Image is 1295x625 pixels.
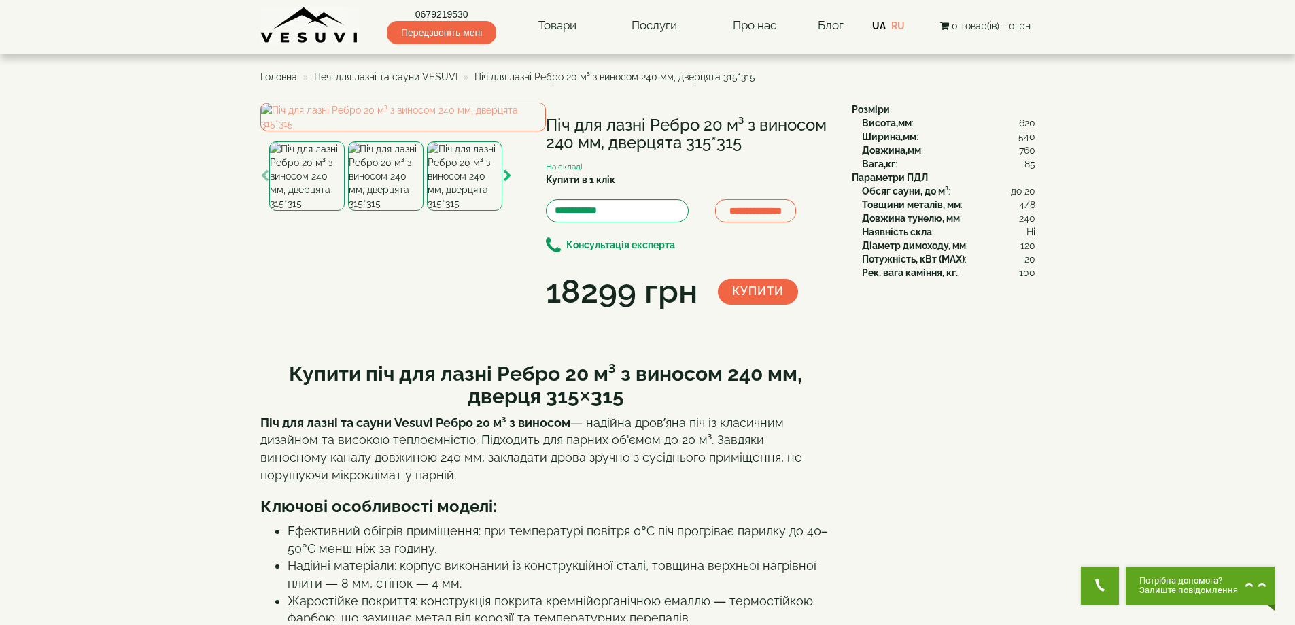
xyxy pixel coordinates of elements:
span: 540 [1018,130,1035,143]
div: : [862,143,1035,157]
h1: Піч для лазні Ребро 20 м³ з виносом 240 мм, дверцята 315*315 [546,116,831,152]
div: : [862,252,1035,266]
p: — надійна дров’яна піч із класичним дизайном та високою теплоємністю. Підходить для парних об'ємо... [260,414,831,484]
small: На складі [546,162,583,171]
a: RU [891,20,905,31]
span: 240 [1019,212,1035,225]
label: Купити в 1 клік [546,173,615,186]
b: Ширина,мм [862,131,916,142]
b: Консультація експерта [566,240,675,251]
button: Chat button [1126,567,1275,605]
img: Піч для лазні Ребро 20 м³ з виносом 240 мм, дверцята 315*315 [260,103,546,131]
b: Вага,кг [862,158,895,169]
strong: Піч для лазні та сауни Vesuvi Ребро 20 м³ з виносом [260,416,570,430]
span: 620 [1019,116,1035,130]
div: : [862,266,1035,280]
span: 4/8 [1019,198,1035,212]
li: Надійні матеріали: корпус виконаний із конструкційної сталі, товщина верхньої нагрівної плити — 8... [288,557,831,592]
b: Довжина,мм [862,145,921,156]
span: 85 [1024,157,1035,171]
img: Піч для лазні Ребро 20 м³ з виносом 240 мм, дверцята 315*315 [427,141,502,211]
span: Залиште повідомлення [1139,586,1238,595]
span: 120 [1020,239,1035,252]
a: Головна [260,71,297,82]
a: Про нас [719,10,790,41]
span: 0 товар(ів) - 0грн [952,20,1031,31]
div: : [862,239,1035,252]
div: : [862,184,1035,198]
a: UA [872,20,886,31]
b: Ключові особливості моделі: [260,496,497,516]
span: до 20 [1011,184,1035,198]
button: Get Call button [1081,567,1119,605]
button: Купити [718,279,798,305]
span: 100 [1019,266,1035,280]
b: Параметри ПДЛ [852,172,928,183]
span: Ні [1026,225,1035,239]
img: Піч для лазні Ребро 20 м³ з виносом 240 мм, дверцята 315*315 [269,141,345,211]
img: Завод VESUVI [260,7,359,44]
span: 760 [1019,143,1035,157]
b: Розміри [852,104,890,115]
span: Потрібна допомога? [1139,576,1238,586]
b: Наявність скла [862,226,932,237]
b: Обсяг сауни, до м³ [862,186,948,197]
b: Довжина тунелю, мм [862,213,960,224]
strong: Купити піч для лазні Ребро 20 м³ з виносом 240 мм, дверця 315×315 [289,362,802,408]
a: Печі для лазні та сауни VESUVI [314,71,457,82]
div: 18299 грн [546,269,697,315]
button: 0 товар(ів) - 0грн [936,18,1035,33]
b: Товщини металів, мм [862,199,961,210]
div: : [862,130,1035,143]
span: 20 [1024,252,1035,266]
div: : [862,212,1035,225]
span: Передзвоніть мені [387,21,496,44]
a: 0679219530 [387,7,496,21]
b: Рек. вага каміння, кг. [862,267,958,278]
li: Ефективний обігрів приміщення: при температурі повітря 0°C піч прогріває парилку до 40–50°C менш ... [288,522,831,557]
a: Блог [818,18,844,32]
span: Піч для лазні Ребро 20 м³ з виносом 240 мм, дверцята 315*315 [474,71,755,82]
b: Потужність, кВт (MAX) [862,254,965,265]
div: : [862,198,1035,212]
a: Товари [525,10,590,41]
b: Висота,мм [862,118,912,129]
div: : [862,116,1035,130]
div: : [862,157,1035,171]
b: Діаметр димоходу, мм [862,240,966,251]
div: : [862,225,1035,239]
a: Послуги [618,10,691,41]
img: Піч для лазні Ребро 20 м³ з виносом 240 мм, дверцята 315*315 [348,141,424,211]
